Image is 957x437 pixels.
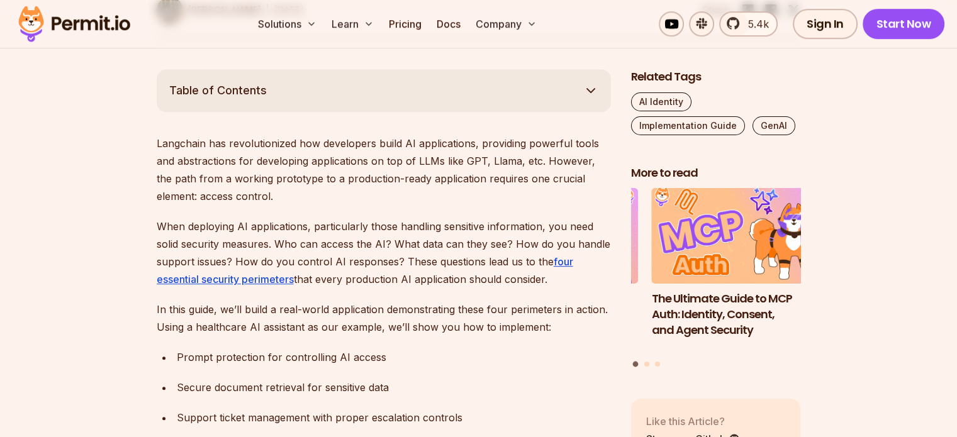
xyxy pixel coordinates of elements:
a: Pricing [384,11,427,36]
button: Go to slide 2 [644,362,649,367]
a: 5.4k [719,11,778,36]
a: The Ultimate Guide to MCP Auth: Identity, Consent, and Agent SecurityThe Ultimate Guide to MCP Au... [652,188,822,353]
a: AI Identity [631,92,691,111]
h3: The Ultimate Guide to MCP Auth: Identity, Consent, and Agent Security [652,291,822,338]
h3: Human-in-the-Loop for AI Agents: Best Practices, Frameworks, Use Cases, and Demo [468,291,638,353]
div: Prompt protection for controlling AI access [177,348,611,366]
li: 1 of 3 [652,188,822,353]
a: Sign In [793,9,858,39]
p: When deploying AI applications, particularly those handling sensitive information, you need solid... [157,218,611,288]
a: Implementation Guide [631,116,745,135]
button: Company [471,11,542,36]
button: Learn [327,11,379,36]
div: Support ticket management with proper escalation controls [177,409,611,426]
h2: Related Tags [631,69,801,85]
button: Go to slide 1 [633,361,639,367]
span: Table of Contents [169,82,267,99]
p: Like this Article? [646,414,740,429]
span: 5.4k [741,16,769,31]
img: Human-in-the-Loop for AI Agents: Best Practices, Frameworks, Use Cases, and Demo [468,188,638,284]
a: GenAI [753,116,795,135]
button: Table of Contents [157,69,611,112]
a: four essential security perimeters [157,255,573,285]
div: Posts [631,188,801,368]
li: 3 of 3 [468,188,638,353]
a: Start Now [863,9,945,39]
h2: More to read [631,165,801,181]
a: Docs [432,11,466,36]
p: In this guide, we’ll build a real-world application demonstrating these four perimeters in action... [157,301,611,336]
p: Langchain has revolutionized how developers build AI applications, providing powerful tools and a... [157,135,611,205]
img: Permit logo [13,3,136,45]
button: Solutions [253,11,322,36]
div: Secure document retrieval for sensitive data [177,379,611,396]
img: The Ultimate Guide to MCP Auth: Identity, Consent, and Agent Security [652,188,822,284]
button: Go to slide 3 [655,362,660,367]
